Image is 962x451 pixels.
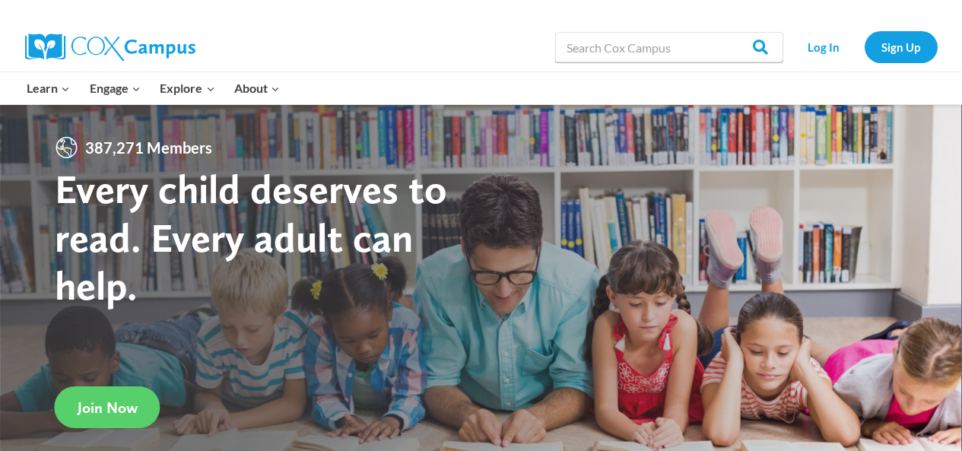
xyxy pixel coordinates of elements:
[79,135,218,160] span: 387,271 Members
[791,31,857,62] a: Log In
[90,78,141,98] span: Engage
[25,33,195,61] img: Cox Campus
[234,78,280,98] span: About
[55,164,447,310] strong: Every child deserves to read. Every adult can help.
[17,72,290,104] nav: Primary Navigation
[27,78,70,98] span: Learn
[160,78,214,98] span: Explore
[791,31,938,62] nav: Secondary Navigation
[555,32,783,62] input: Search Cox Campus
[865,31,938,62] a: Sign Up
[78,399,138,417] span: Join Now
[55,386,160,428] a: Join Now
